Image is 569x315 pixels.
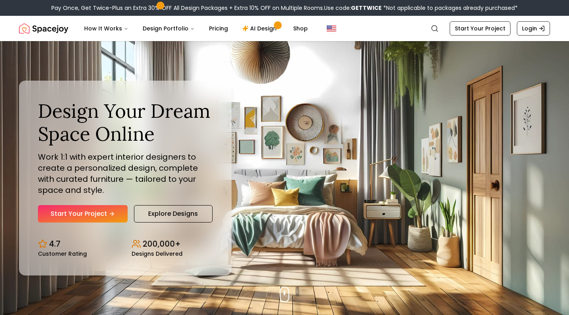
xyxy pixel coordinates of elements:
div: Design stats [38,232,213,257]
div: Pay Once, Get Twice-Plus an Extra 30% OFF All Design Packages + Extra 10% OFF on Multiple Rooms. [51,4,518,12]
nav: Global [19,16,550,41]
p: 200,000+ [143,238,181,249]
p: 4.7 [49,238,60,249]
small: Customer Rating [38,251,87,257]
h1: Design Your Dream Space Online [38,100,213,145]
span: *Not applicable to packages already purchased* [382,4,518,12]
a: Pricing [203,21,234,36]
a: Explore Designs [134,205,213,223]
a: Start Your Project [450,21,511,36]
a: AI Design [236,21,285,36]
p: Work 1:1 with expert interior designers to create a personalized design, complete with curated fu... [38,151,213,196]
nav: Main [78,21,314,36]
button: How It Works [78,21,135,36]
img: Spacejoy Logo [19,21,68,36]
button: Design Portfolio [136,21,201,36]
a: Shop [287,21,314,36]
a: Start Your Project [38,205,128,223]
a: Login [517,21,550,36]
span: Use code: [324,4,382,12]
img: United States [327,24,336,33]
b: GETTWICE [351,4,382,12]
a: Spacejoy [19,21,68,36]
small: Designs Delivered [132,251,183,257]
